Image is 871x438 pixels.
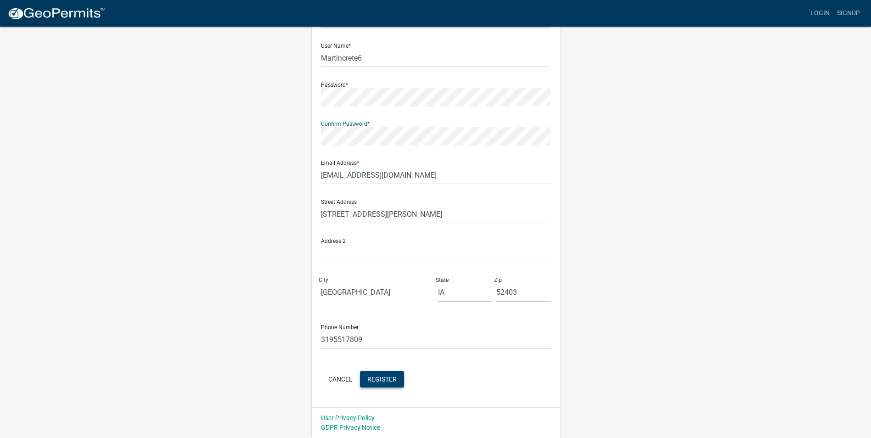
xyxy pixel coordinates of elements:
[367,375,397,382] span: Register
[321,414,375,421] a: User Privacy Policy
[807,5,833,22] a: Login
[321,371,360,387] button: Cancel
[360,371,404,387] button: Register
[833,5,864,22] a: Signup
[321,424,380,431] a: GDPR Privacy Notice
